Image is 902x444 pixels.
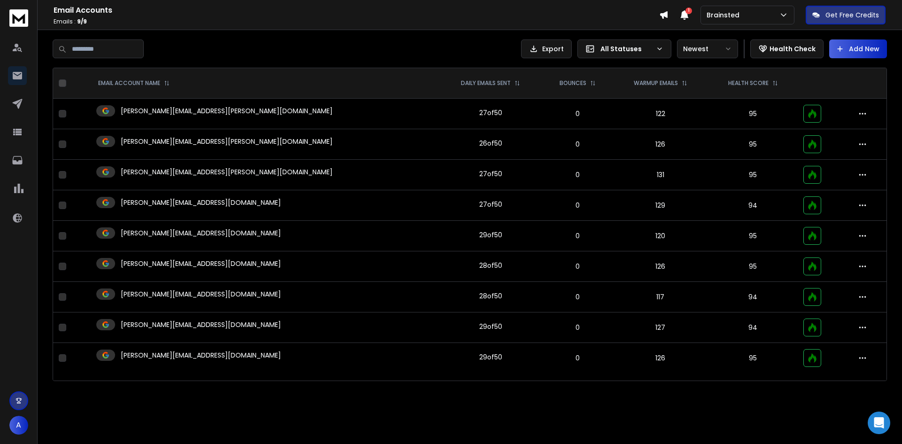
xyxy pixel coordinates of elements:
td: 95 [708,221,798,251]
button: A [9,416,28,435]
p: Health Check [770,44,816,54]
p: BOUNCES [560,79,586,87]
td: 126 [613,129,708,160]
td: 94 [708,190,798,221]
div: EMAIL ACCOUNT NAME [98,79,170,87]
p: 0 [548,292,607,302]
div: 29 of 50 [479,322,502,331]
img: logo [9,9,28,27]
td: 120 [613,221,708,251]
p: 0 [548,323,607,332]
p: [PERSON_NAME][EMAIL_ADDRESS][DOMAIN_NAME] [121,320,281,329]
td: 95 [708,129,798,160]
p: 0 [548,262,607,271]
td: 129 [613,190,708,221]
td: 94 [708,312,798,343]
td: 131 [613,160,708,190]
td: 122 [613,99,708,129]
p: 0 [548,109,607,118]
button: Export [521,39,572,58]
p: [PERSON_NAME][EMAIL_ADDRESS][DOMAIN_NAME] [121,289,281,299]
div: 29 of 50 [479,352,502,362]
div: 26 of 50 [479,139,502,148]
p: [PERSON_NAME][EMAIL_ADDRESS][PERSON_NAME][DOMAIN_NAME] [121,167,333,177]
td: 95 [708,251,798,282]
td: 95 [708,343,798,374]
p: Get Free Credits [825,10,879,20]
p: [PERSON_NAME][EMAIL_ADDRESS][DOMAIN_NAME] [121,228,281,238]
button: Health Check [750,39,824,58]
td: 94 [708,282,798,312]
h1: Email Accounts [54,5,659,16]
div: Open Intercom Messenger [868,412,890,434]
p: Emails : [54,18,659,25]
td: 126 [613,343,708,374]
div: 28 of 50 [479,291,502,301]
p: [PERSON_NAME][EMAIL_ADDRESS][PERSON_NAME][DOMAIN_NAME] [121,106,333,116]
button: Get Free Credits [806,6,886,24]
div: 27 of 50 [479,200,502,209]
p: [PERSON_NAME][EMAIL_ADDRESS][PERSON_NAME][DOMAIN_NAME] [121,137,333,146]
div: 27 of 50 [479,108,502,117]
div: 29 of 50 [479,230,502,240]
button: Add New [829,39,887,58]
p: [PERSON_NAME][EMAIL_ADDRESS][DOMAIN_NAME] [121,259,281,268]
p: [PERSON_NAME][EMAIL_ADDRESS][DOMAIN_NAME] [121,351,281,360]
td: 95 [708,160,798,190]
p: Brainsted [707,10,743,20]
td: 117 [613,282,708,312]
button: Newest [677,39,738,58]
td: 127 [613,312,708,343]
p: HEALTH SCORE [728,79,769,87]
td: 126 [613,251,708,282]
p: 0 [548,231,607,241]
span: 9 / 9 [77,17,87,25]
p: 0 [548,140,607,149]
span: 1 [685,8,692,14]
p: WARMUP EMAILS [634,79,678,87]
td: 95 [708,99,798,129]
div: 28 of 50 [479,261,502,270]
p: [PERSON_NAME][EMAIL_ADDRESS][DOMAIN_NAME] [121,198,281,207]
p: All Statuses [600,44,652,54]
p: 0 [548,353,607,363]
p: DAILY EMAILS SENT [461,79,511,87]
p: 0 [548,170,607,179]
p: 0 [548,201,607,210]
div: 27 of 50 [479,169,502,179]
